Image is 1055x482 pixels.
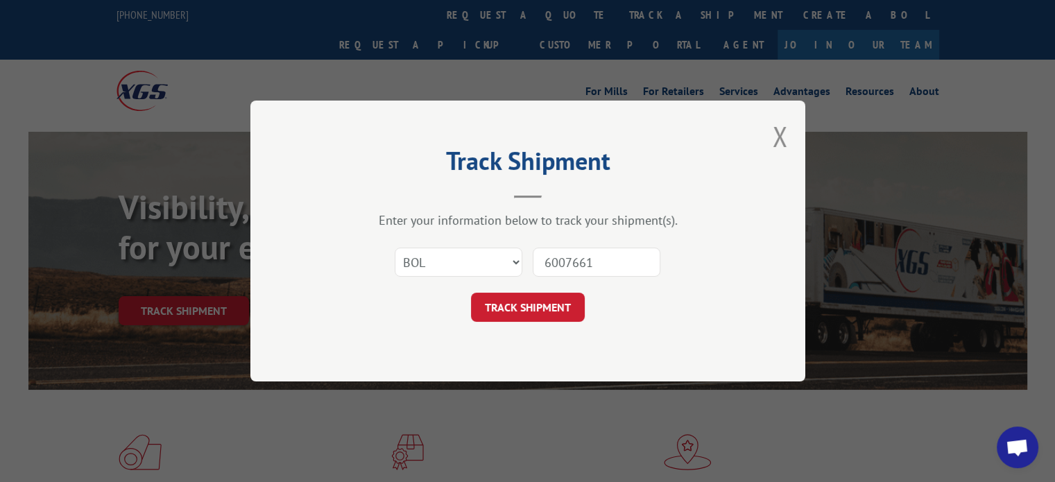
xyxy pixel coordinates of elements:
[320,212,736,228] div: Enter your information below to track your shipment(s).
[320,151,736,178] h2: Track Shipment
[773,118,788,155] button: Close modal
[471,293,585,322] button: TRACK SHIPMENT
[533,248,660,277] input: Number(s)
[997,427,1038,468] div: Open chat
